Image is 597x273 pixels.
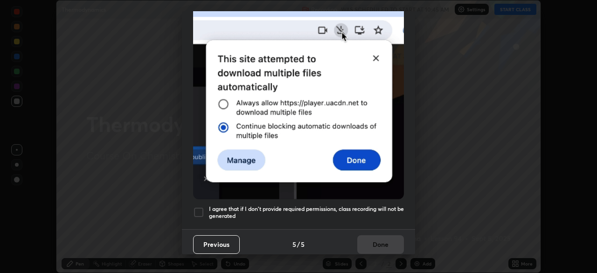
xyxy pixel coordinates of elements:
h5: I agree that if I don't provide required permissions, class recording will not be generated [209,205,404,220]
h4: 5 [301,239,305,249]
h4: / [297,239,300,249]
button: Previous [193,235,240,254]
h4: 5 [292,239,296,249]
